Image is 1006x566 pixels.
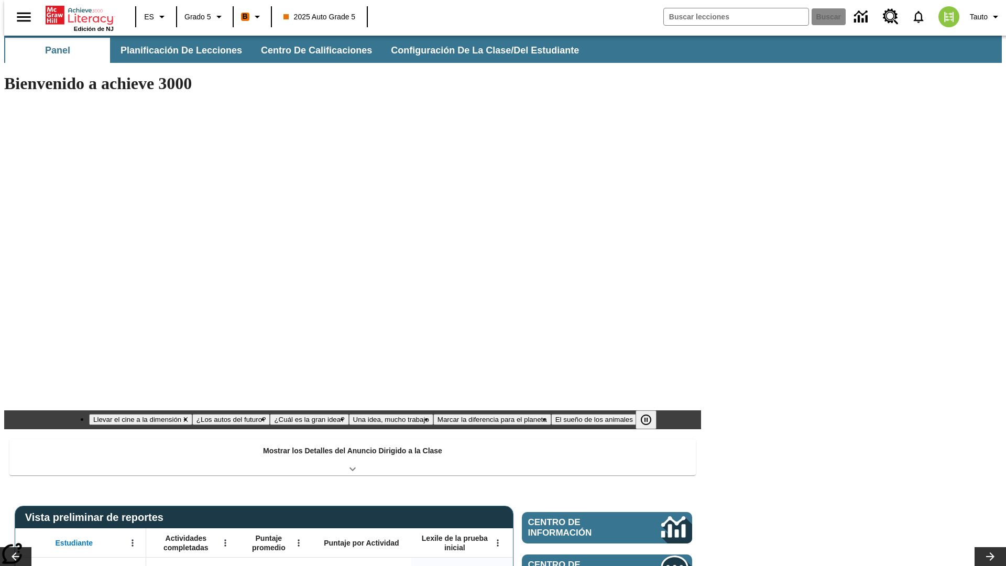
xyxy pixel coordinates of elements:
[5,38,110,63] button: Panel
[192,414,270,425] button: Diapositiva 2 ¿Los autos del futuro?
[636,410,657,429] button: Pausar
[848,3,877,31] a: Centro de información
[324,538,399,548] span: Puntaje por Actividad
[522,512,692,543] a: Centro de información
[25,511,169,524] span: Vista preliminar de reportes
[237,7,268,26] button: Boost El color de la clase es anaranjado. Cambiar el color de la clase.
[970,12,988,23] span: Tauto
[9,439,696,475] div: Mostrar los Detalles del Anuncio Dirigido a la Clase
[417,534,493,552] span: Lexile de la prueba inicial
[217,535,233,551] button: Abrir menú
[253,38,380,63] button: Centro de calificaciones
[551,414,637,425] button: Diapositiva 6 El sueño de los animales
[74,26,114,32] span: Edición de NJ
[121,45,242,57] span: Planificación de lecciones
[291,535,307,551] button: Abrir menú
[45,45,70,57] span: Panel
[664,8,808,25] input: Buscar campo
[56,538,93,548] span: Estudiante
[261,45,372,57] span: Centro de calificaciones
[283,12,356,23] span: 2025 Auto Grade 5
[8,2,39,32] button: Abrir el menú lateral
[4,38,588,63] div: Subbarra de navegación
[151,534,221,552] span: Actividades completadas
[139,7,173,26] button: Lenguaje: ES, Selecciona un idioma
[528,517,626,538] span: Centro de información
[243,10,248,23] span: B
[180,7,229,26] button: Grado: Grado 5, Elige un grado
[125,535,140,551] button: Abrir menú
[112,38,250,63] button: Planificación de lecciones
[975,547,1006,566] button: Carrusel de lecciones, seguir
[263,445,442,456] p: Mostrar los Detalles del Anuncio Dirigido a la Clase
[184,12,211,23] span: Grado 5
[636,410,667,429] div: Pausar
[89,414,192,425] button: Diapositiva 1 Llevar el cine a la dimensión X
[938,6,959,27] img: avatar image
[382,38,587,63] button: Configuración de la clase/del estudiante
[349,414,433,425] button: Diapositiva 4 Una idea, mucho trabajo
[46,5,114,26] a: Portada
[270,414,348,425] button: Diapositiva 3 ¿Cuál es la gran idea?
[4,74,701,93] h1: Bienvenido a achieve 3000
[4,36,1002,63] div: Subbarra de navegación
[144,12,154,23] span: ES
[46,4,114,32] div: Portada
[905,3,932,30] a: Notificaciones
[966,7,1006,26] button: Perfil/Configuración
[244,534,294,552] span: Puntaje promedio
[433,414,551,425] button: Diapositiva 5 Marcar la diferencia para el planeta
[877,3,905,31] a: Centro de recursos, Se abrirá en una pestaña nueva.
[932,3,966,30] button: Escoja un nuevo avatar
[391,45,579,57] span: Configuración de la clase/del estudiante
[490,535,506,551] button: Abrir menú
